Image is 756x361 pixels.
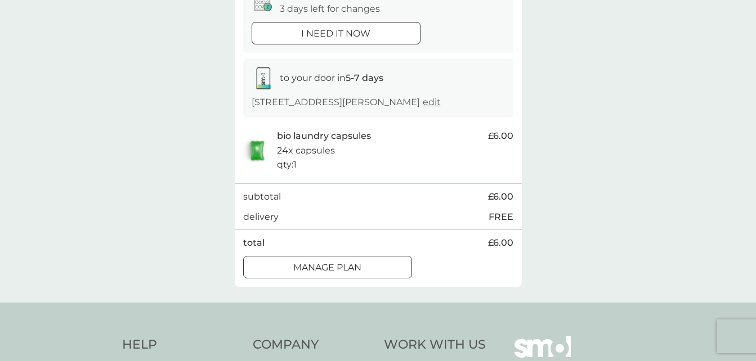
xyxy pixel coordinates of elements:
span: £6.00 [488,189,513,204]
p: delivery [243,210,279,224]
button: Manage plan [243,256,412,278]
span: £6.00 [488,236,513,250]
p: i need it now [301,26,370,41]
h4: Help [122,336,242,354]
a: edit [423,97,441,107]
p: [STREET_ADDRESS][PERSON_NAME] [252,95,441,110]
h4: Company [253,336,373,354]
strong: 5-7 days [346,73,383,83]
p: bio laundry capsules [277,129,371,143]
h4: Work With Us [384,336,486,354]
p: FREE [489,210,513,224]
p: total [243,236,265,250]
button: i need it now [252,22,421,44]
p: 24x capsules [277,143,335,158]
p: Manage plan [293,260,361,275]
p: 3 days left for changes [280,2,380,16]
p: subtotal [243,189,281,204]
p: qty : 1 [277,157,297,172]
span: to your door in [280,73,383,83]
span: £6.00 [488,129,513,143]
